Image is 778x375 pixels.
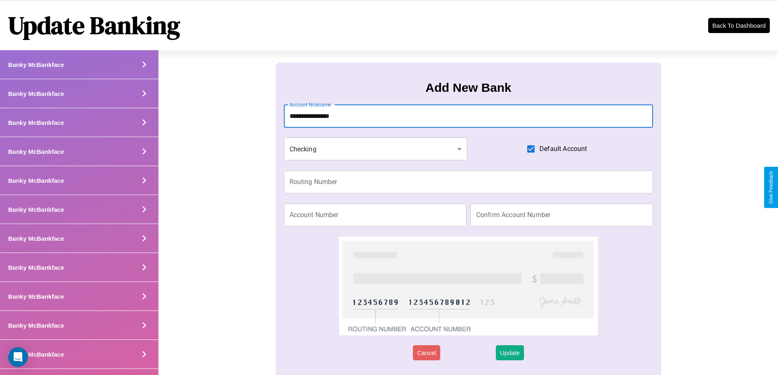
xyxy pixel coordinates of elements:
div: Open Intercom Messenger [8,347,28,367]
button: Cancel [413,345,440,360]
h4: Banky McBankface [8,235,64,242]
h4: Banky McBankface [8,264,64,271]
label: Account Nickname [290,101,331,108]
img: check [339,237,597,335]
button: Update [496,345,524,360]
h4: Banky McBankface [8,148,64,155]
span: Default Account [539,144,587,154]
button: Back To Dashboard [708,18,770,33]
h3: Add New Bank [426,81,511,95]
h1: Update Banking [8,9,180,42]
h4: Banky McBankface [8,119,64,126]
h4: Banky McBankface [8,351,64,358]
h4: Banky McBankface [8,293,64,300]
h4: Banky McBankface [8,206,64,213]
h4: Banky McBankface [8,90,64,97]
h4: Banky McBankface [8,61,64,68]
h4: Banky McBankface [8,177,64,184]
div: Checking [284,138,468,160]
div: Give Feedback [768,171,774,204]
h4: Banky McBankface [8,322,64,329]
